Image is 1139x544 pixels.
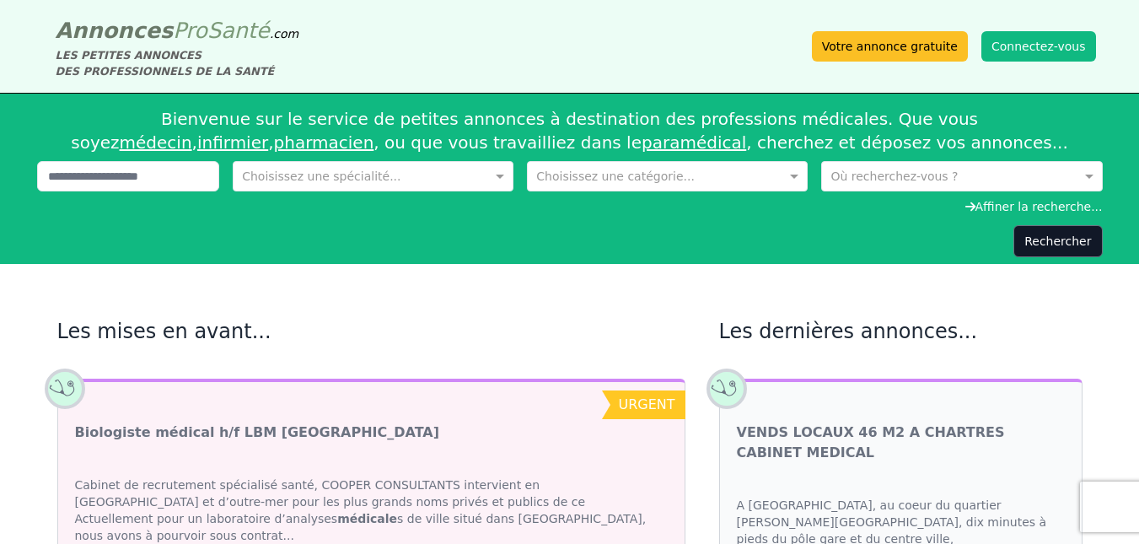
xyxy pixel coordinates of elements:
span: Santé [207,18,270,43]
span: urgent [618,396,674,412]
h2: Les mises en avant... [57,318,685,345]
strong: médicale [337,512,397,525]
div: Affiner la recherche... [37,198,1103,215]
div: LES PETITES ANNONCES DES PROFESSIONNELS DE LA SANTÉ [56,47,299,79]
a: Biologiste médical h/f LBM [GEOGRAPHIC_DATA] [75,423,440,443]
a: VENDS LOCAUX 46 M2 A CHARTRES CABINET MEDICAL [737,423,1065,463]
a: infirmier [197,132,268,153]
a: médecin [120,132,192,153]
button: Rechercher [1013,225,1102,257]
span: Annonces [56,18,174,43]
a: pharmacien [274,132,374,153]
h2: Les dernières annonces... [719,318,1083,345]
div: Bienvenue sur le service de petites annonces à destination des professions médicales. Que vous so... [37,100,1103,161]
span: Pro [173,18,207,43]
a: Votre annonce gratuite [812,31,968,62]
a: paramédical [642,132,746,153]
button: Connectez-vous [981,31,1096,62]
a: AnnoncesProSanté.com [56,18,299,43]
span: .com [270,27,298,40]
